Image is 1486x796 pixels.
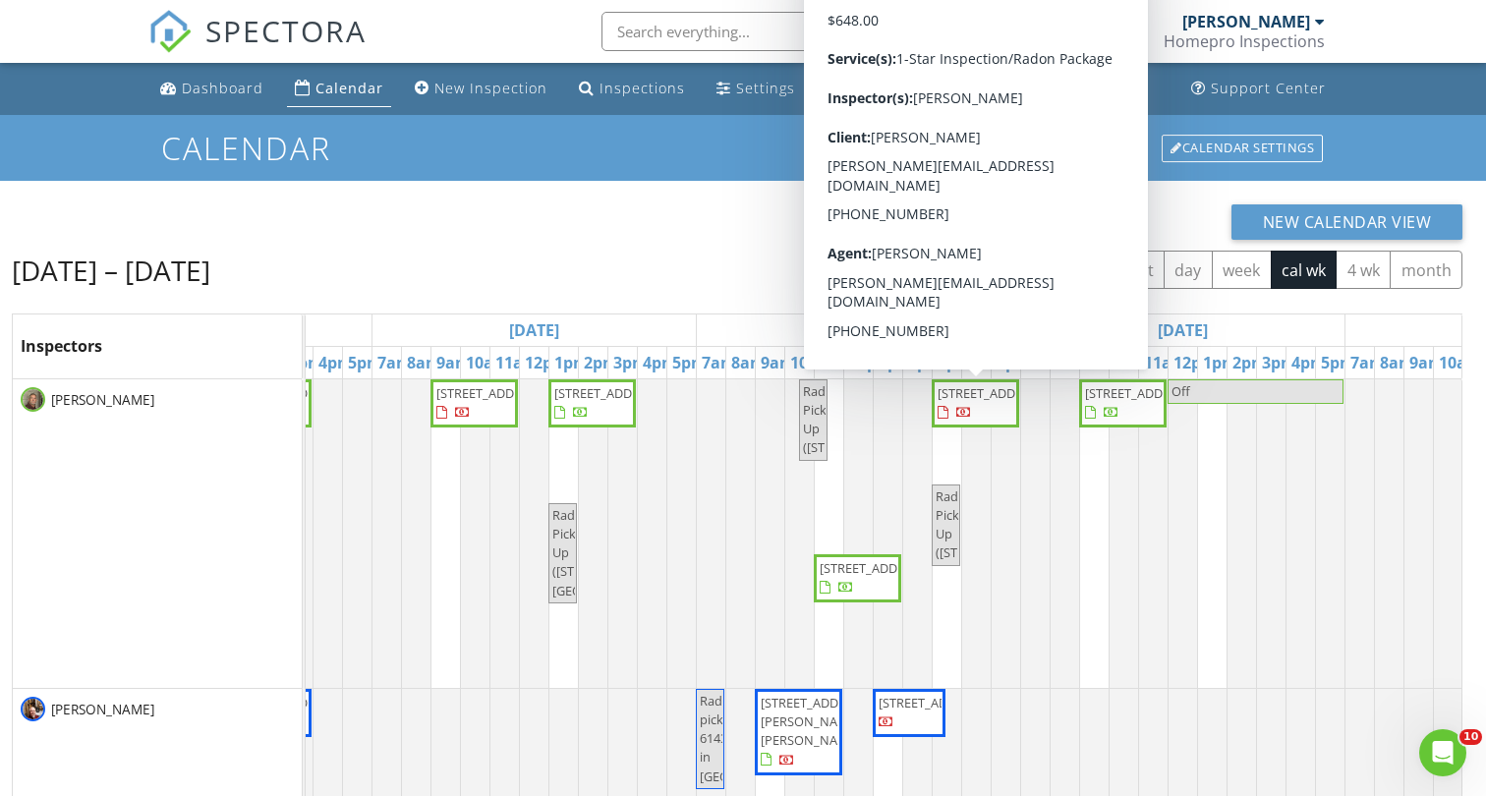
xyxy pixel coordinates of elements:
a: 12pm [844,347,897,378]
a: 4pm [962,347,1006,378]
a: Support Center [1183,71,1334,107]
a: 5pm [992,347,1036,378]
a: 8am [726,347,771,378]
div: Settings [736,79,795,97]
button: New Calendar View [1231,204,1463,240]
span: Radon pick 61431 in [GEOGRAPHIC_DATA] [700,692,824,785]
span: Radon Pick Up ([STREET_ADDRESS]) [936,487,1054,562]
span: [STREET_ADDRESS] [879,694,989,711]
a: 9am [431,347,476,378]
iframe: Intercom live chat [1419,729,1466,776]
a: 5pm [667,347,712,378]
img: The Best Home Inspection Software - Spectora [148,10,192,53]
a: Calendar Settings [1160,133,1325,164]
a: 3pm [284,347,328,378]
a: 4pm [1286,347,1331,378]
a: 7am [697,347,741,378]
button: week [1212,251,1272,289]
a: Go to August 29, 2025 [1153,314,1213,346]
button: list [1120,251,1165,289]
div: Inspections [600,79,685,97]
div: [PERSON_NAME] [1182,12,1310,31]
a: 8am [1375,347,1419,378]
a: 3pm [933,347,977,378]
a: 3pm [608,347,653,378]
span: Radon Pick Up ([STREET_ADDRESS]) [803,382,921,457]
a: 7am [1021,347,1065,378]
button: day [1164,251,1213,289]
a: 7am [372,347,417,378]
div: Homepro Inspections [1164,31,1325,51]
a: 12pm [1169,347,1222,378]
a: 2pm [1228,347,1272,378]
a: 10am [461,347,514,378]
a: 1pm [874,347,918,378]
div: Dashboard [182,79,263,97]
div: Calendar [315,79,383,97]
div: Support Center [1211,79,1326,97]
a: 5pm [1316,347,1360,378]
button: [DATE] [935,251,1006,289]
a: 2pm [903,347,947,378]
span: Radon Pick Up ([STREET_ADDRESS][GEOGRAPHIC_DATA]) [552,506,680,599]
a: Go to August 28, 2025 [829,314,888,346]
button: cal wk [1271,251,1338,289]
a: 11am [1139,347,1192,378]
a: Calendar [287,71,391,107]
span: [STREET_ADDRESS] [554,384,664,402]
a: 2pm [579,347,623,378]
a: 9am [1404,347,1449,378]
span: Off [1172,382,1190,400]
span: [PERSON_NAME] [47,390,158,410]
div: New Inspection [434,79,547,97]
a: 11am [815,347,868,378]
a: 8am [402,347,446,378]
a: 1pm [549,347,594,378]
span: [PERSON_NAME] [47,700,158,719]
div: Calendar Settings [1162,135,1323,162]
span: [STREET_ADDRESS] [1085,384,1195,402]
a: 3pm [1257,347,1301,378]
img: garth_pic.jpg [21,697,45,721]
a: 9am [756,347,800,378]
a: 9am [1080,347,1124,378]
a: 5pm [343,347,387,378]
span: [STREET_ADDRESS] [436,384,546,402]
input: Search everything... [601,12,995,51]
a: 4pm [638,347,682,378]
a: 1pm [1198,347,1242,378]
a: 11am [490,347,543,378]
a: 8am [1051,347,1095,378]
button: Previous [1018,250,1064,290]
button: month [1390,251,1462,289]
a: 4pm [314,347,358,378]
a: New Inspection [407,71,555,107]
a: Settings [709,71,803,107]
a: Dashboard [152,71,271,107]
span: 10 [1459,729,1482,745]
a: 10am [785,347,838,378]
a: Inspections [571,71,693,107]
h1: Calendar [161,131,1325,165]
a: SPECTORA [148,27,367,68]
span: [STREET_ADDRESS] [938,384,1048,402]
button: 4 wk [1336,251,1391,289]
span: [STREET_ADDRESS] [820,559,930,577]
a: 7am [1345,347,1390,378]
a: 10am [1110,347,1163,378]
h2: [DATE] – [DATE] [12,251,210,290]
span: SPECTORA [205,10,367,51]
span: [STREET_ADDRESS][PERSON_NAME][PERSON_NAME] [761,694,871,749]
button: Next [1063,250,1110,290]
span: Inspectors [21,335,102,357]
a: Go to August 27, 2025 [504,314,564,346]
a: 12pm [520,347,573,378]
img: img_1802.jpeg [21,387,45,412]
